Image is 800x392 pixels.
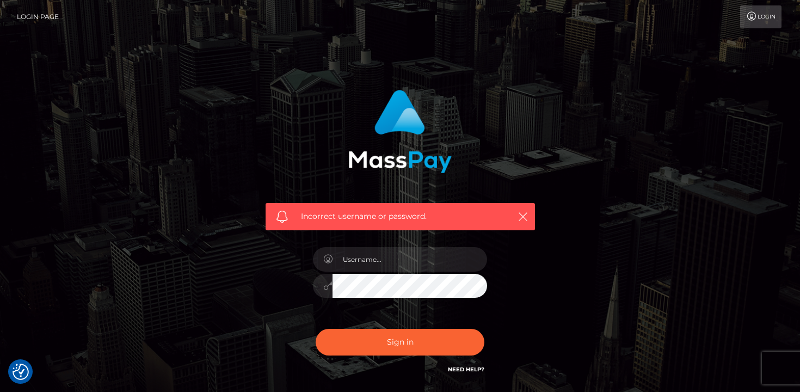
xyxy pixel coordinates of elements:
[448,366,484,373] a: Need Help?
[17,5,59,28] a: Login Page
[13,364,29,380] button: Consent Preferences
[301,211,500,222] span: Incorrect username or password.
[740,5,781,28] a: Login
[316,329,484,356] button: Sign in
[348,90,452,173] img: MassPay Login
[333,247,487,272] input: Username...
[13,364,29,380] img: Revisit consent button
